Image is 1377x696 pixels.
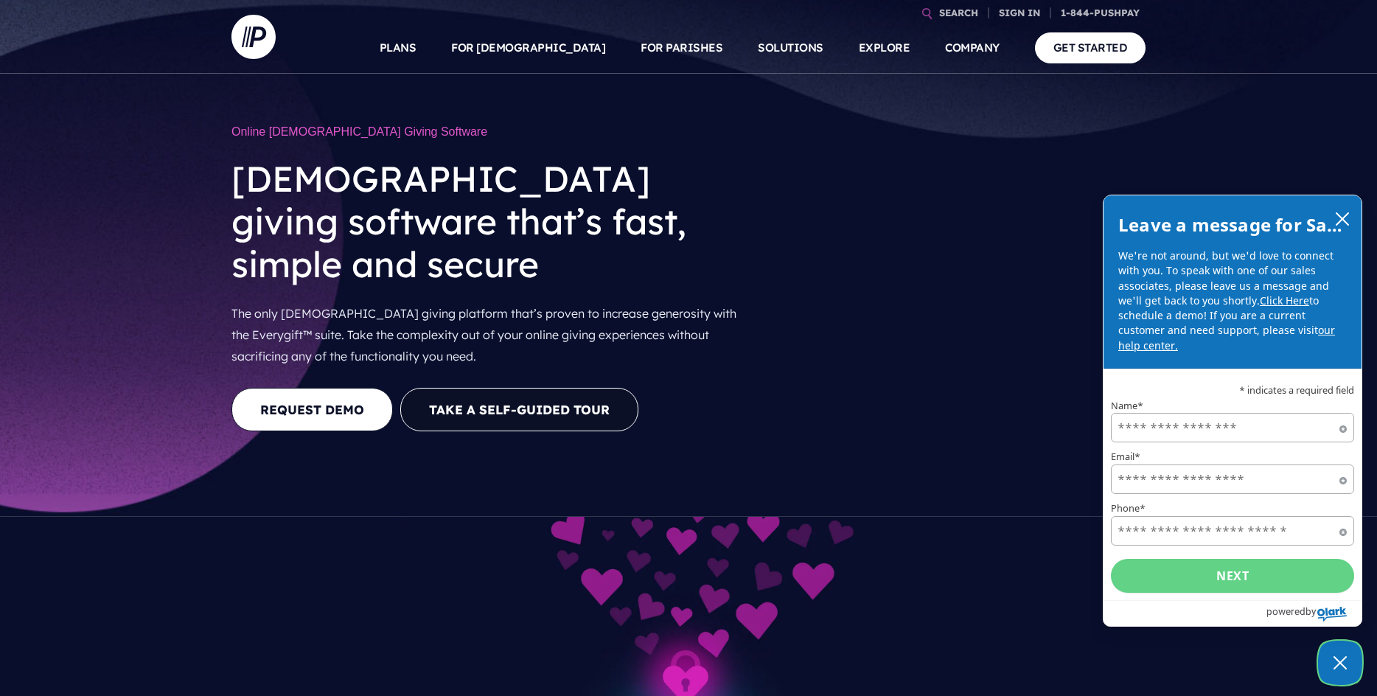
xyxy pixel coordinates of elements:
[945,22,1000,74] a: COMPANY
[1318,641,1362,685] button: Close Chatbox
[231,146,755,297] h2: [DEMOGRAPHIC_DATA] giving software that’s fast, simple and secure
[1260,293,1309,307] a: Click Here
[1339,425,1347,433] span: Required field
[400,388,638,431] button: Take a Self-guided Tour
[451,22,605,74] a: FOR [DEMOGRAPHIC_DATA]
[859,22,910,74] a: EXPLORE
[1111,516,1354,546] input: Phone
[1035,32,1146,63] a: GET STARTED
[231,388,393,431] a: REQUEST DEMO
[1111,401,1354,411] label: Name*
[1339,477,1347,484] span: Required field
[1111,559,1354,593] button: Next
[1111,464,1354,494] input: Email
[641,22,722,74] a: FOR PARISHES
[231,118,755,146] h1: Online [DEMOGRAPHIC_DATA] Giving Software
[1111,452,1354,462] label: Email*
[1111,504,1354,513] label: Phone*
[1111,386,1354,395] p: * indicates a required field
[1339,529,1347,536] span: Required field
[1103,195,1362,627] div: olark chatbox
[1266,601,1362,626] a: Powered by Olark
[1118,323,1335,352] a: our help center.
[1331,208,1354,229] button: close chatbox
[1111,413,1354,442] input: Name
[396,520,982,535] picture: everygift-impact
[758,22,823,74] a: SOLUTIONS
[1266,602,1305,621] span: powered
[380,22,416,74] a: PLANS
[231,297,755,372] p: The only [DEMOGRAPHIC_DATA] giving platform that’s proven to increase generosity with the Everygi...
[1118,248,1347,353] p: We're not around, but we'd love to connect with you. To speak with one of our sales associates, p...
[1305,602,1316,621] span: by
[1118,210,1347,240] h2: Leave a message for Sales!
